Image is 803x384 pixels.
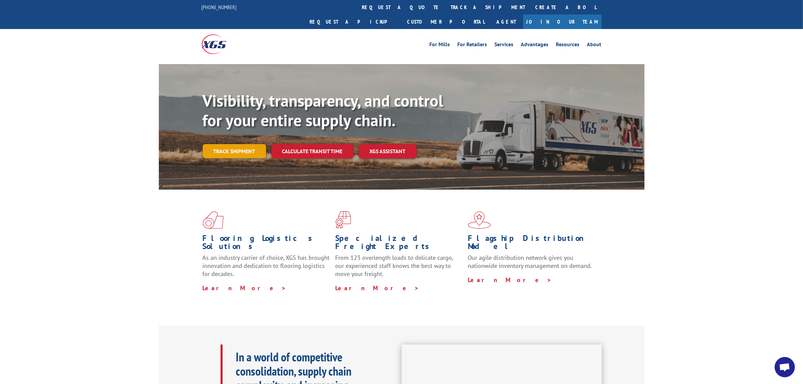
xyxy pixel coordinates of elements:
p: From 123 overlength loads to delicate cargo, our experienced staff knows the best way to move you... [335,254,463,284]
a: Learn More > [203,284,287,292]
span: Our agile distribution network gives you nationwide inventory management on demand. [468,254,592,270]
a: Open chat [775,357,795,377]
a: Learn More > [468,276,552,284]
a: Calculate transit time [271,144,353,159]
span: As an industry carrier of choice, XGS has brought innovation and dedication to flooring logistics... [203,254,330,278]
img: xgs-icon-total-supply-chain-intelligence-red [203,211,224,229]
h1: Specialized Freight Experts [335,234,463,254]
a: Resources [556,42,580,49]
a: Customer Portal [402,15,490,29]
h1: Flooring Logistics Solutions [203,234,330,254]
a: [PHONE_NUMBER] [202,4,237,10]
a: Learn More > [335,284,419,292]
a: XGS ASSISTANT [359,144,417,159]
a: For Retailers [458,42,487,49]
a: Services [495,42,514,49]
img: xgs-icon-focused-on-flooring-red [335,211,351,229]
a: Agent [490,15,523,29]
a: Track shipment [203,144,266,158]
h1: Flagship Distribution Model [468,234,595,254]
b: Visibility, transparency, and control for your entire supply chain. [203,90,443,131]
a: Join Our Team [523,15,602,29]
a: About [587,42,602,49]
img: xgs-icon-flagship-distribution-model-red [468,211,491,229]
a: Advantages [521,42,549,49]
a: Request a pickup [305,15,402,29]
a: For Mills [430,42,450,49]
